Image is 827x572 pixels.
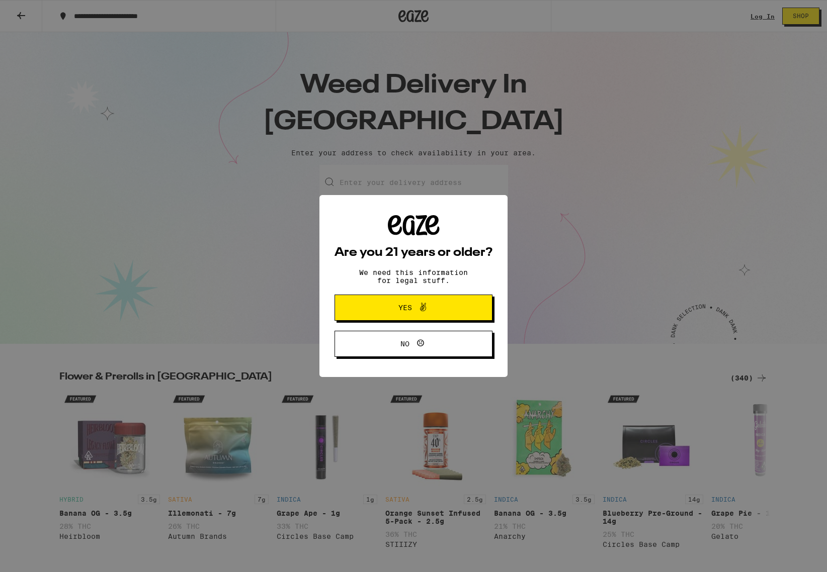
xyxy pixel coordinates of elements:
h2: Are you 21 years or older? [335,247,492,259]
span: No [400,340,409,347]
button: Yes [335,295,492,321]
span: Yes [398,304,412,311]
p: We need this information for legal stuff. [351,268,476,284]
button: No [335,331,492,357]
